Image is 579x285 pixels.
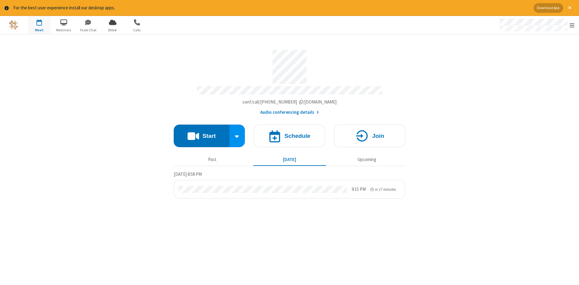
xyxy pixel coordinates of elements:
div: Start conference options [229,125,245,147]
button: Start [174,125,229,147]
span: Calls [126,27,148,33]
button: Join [334,125,405,147]
div: Open menu [494,16,579,34]
span: Meet [28,27,51,33]
button: Audio conferencing details [260,109,319,116]
button: Upcoming [331,154,403,166]
span: Copy my meeting room link [242,99,337,105]
section: Account details [174,45,405,116]
section: Today's Meetings [174,171,405,199]
button: Past [176,154,249,166]
div: 9:15 PM [352,186,366,193]
span: Drive [101,27,124,33]
div: For the best user experience install our desktop apps. [13,5,529,11]
button: Logo [2,16,25,34]
img: QA Selenium DO NOT DELETE OR CHANGE [9,20,18,29]
h4: Start [202,133,216,139]
span: Team Chat [77,27,100,33]
button: Copy my meeting room linkCopy my meeting room link [242,99,337,106]
span: [DATE] 8:58 PM [174,171,202,177]
button: [DATE] [253,154,326,166]
span: Webinars [52,27,75,33]
button: Download App [534,3,563,13]
h4: Schedule [284,133,310,139]
span: in 17 minutes [375,187,396,192]
button: Schedule [254,125,325,147]
h4: Join [372,133,384,139]
button: Close alert [565,3,574,13]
